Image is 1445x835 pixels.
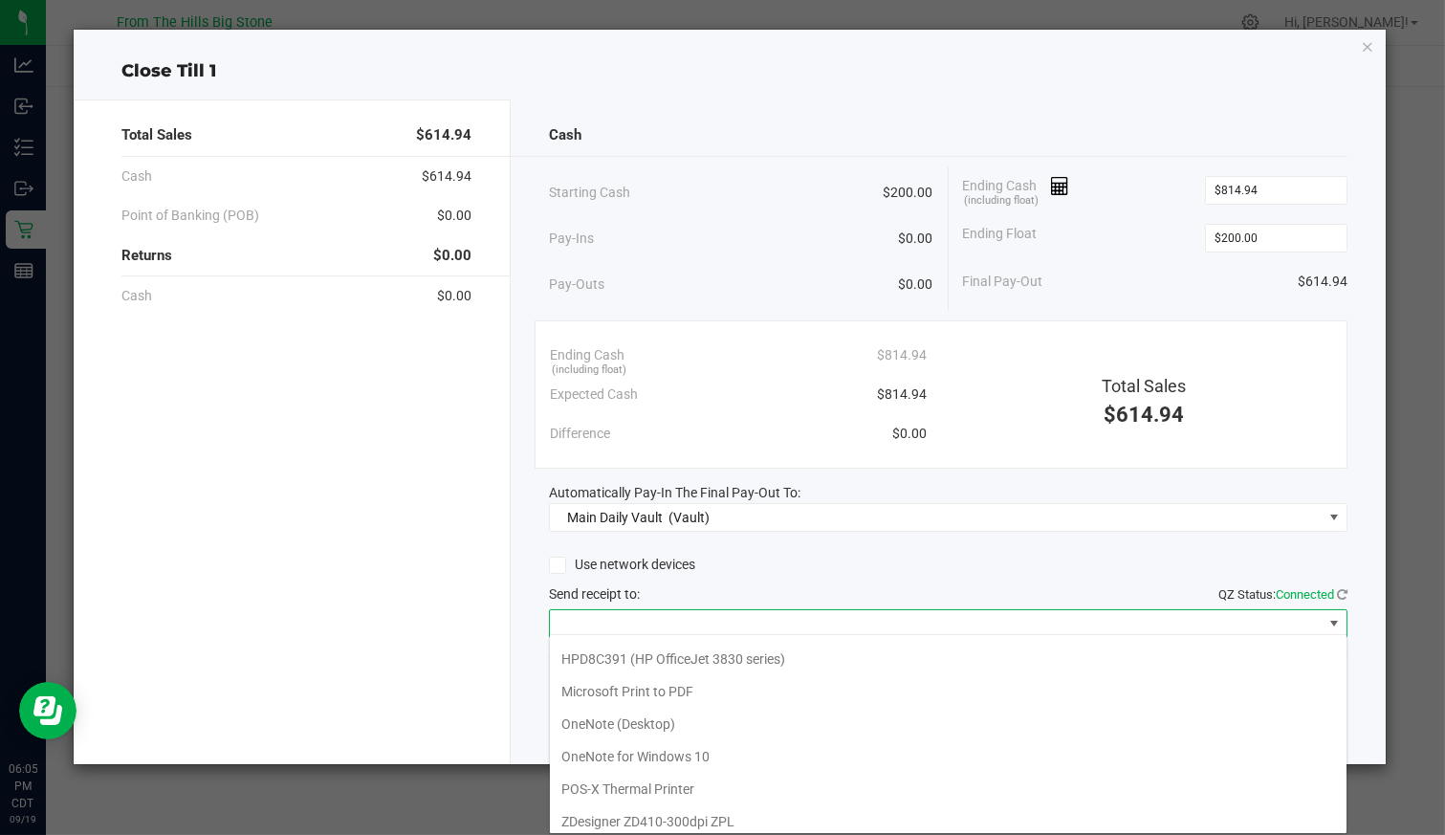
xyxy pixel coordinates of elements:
[567,510,663,525] span: Main Daily Vault
[121,166,152,187] span: Cash
[550,385,638,405] span: Expected Cash
[550,773,1346,805] li: POS-X Thermal Printer
[877,345,927,365] span: $814.94
[121,124,192,146] span: Total Sales
[1218,587,1347,602] span: QZ Status:
[433,245,471,267] span: $0.00
[1298,272,1347,292] span: $614.94
[549,183,630,203] span: Starting Cash
[899,229,933,249] span: $0.00
[963,272,1043,292] span: Final Pay-Out
[549,586,640,602] span: Send receipt to:
[549,124,581,146] span: Cash
[892,424,927,444] span: $0.00
[549,555,695,575] label: Use network devices
[1102,376,1186,396] span: Total Sales
[884,183,933,203] span: $200.00
[963,176,1070,205] span: Ending Cash
[877,385,927,405] span: $814.94
[549,485,800,500] span: Automatically Pay-In The Final Pay-Out To:
[550,708,1346,740] li: OneNote (Desktop)
[416,124,471,146] span: $614.94
[437,286,471,306] span: $0.00
[552,363,626,379] span: (including float)
[1104,403,1184,427] span: $614.94
[121,206,259,226] span: Point of Banking (POB)
[121,286,152,306] span: Cash
[550,643,1346,675] li: HPD8C391 (HP OfficeJet 3830 series)
[121,235,471,276] div: Returns
[550,740,1346,773] li: OneNote for Windows 10
[963,224,1038,253] span: Ending Float
[1276,587,1334,602] span: Connected
[437,206,471,226] span: $0.00
[668,510,710,525] span: (Vault)
[964,193,1039,209] span: (including float)
[550,424,610,444] span: Difference
[550,675,1346,708] li: Microsoft Print to PDF
[550,345,624,365] span: Ending Cash
[549,229,594,249] span: Pay-Ins
[422,166,471,187] span: $614.94
[549,275,604,295] span: Pay-Outs
[74,58,1385,84] div: Close Till 1
[899,275,933,295] span: $0.00
[19,682,77,739] iframe: Resource center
